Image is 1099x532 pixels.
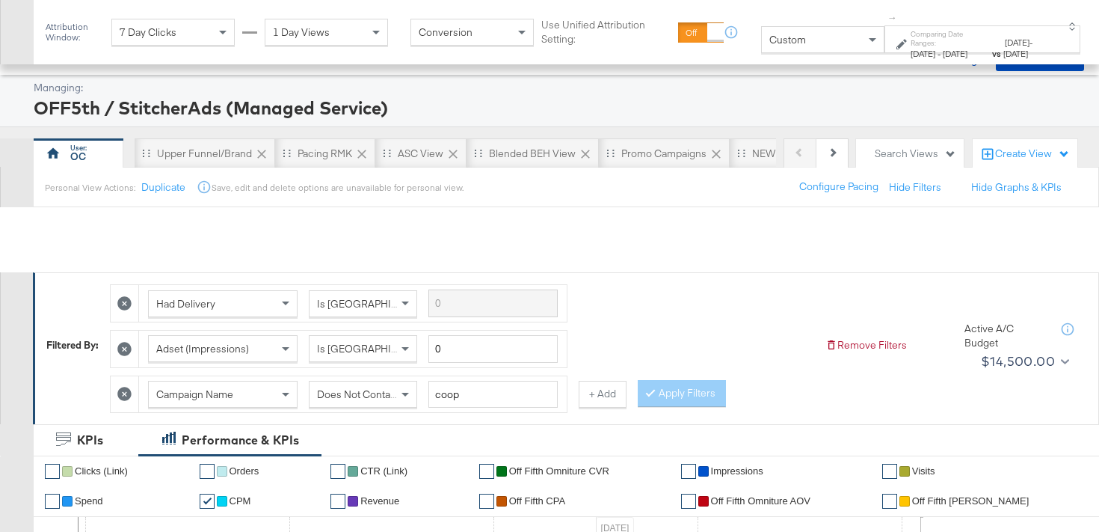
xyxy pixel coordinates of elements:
a: ✔ [200,494,215,509]
span: off fifth CPA [509,495,565,507]
a: ✔ [200,464,215,479]
strong: vs [990,48,1003,59]
span: Campaign Name [156,388,233,401]
span: 1 Day Views [273,25,330,39]
div: Performance & KPIs [182,432,299,449]
a: ✔ [330,494,345,509]
span: [DATE] [911,48,935,59]
span: CPM [230,495,251,507]
input: Enter a search term [428,290,558,317]
div: Promo Campaigns [621,147,706,161]
a: ✔ [45,464,60,479]
a: ✔ [681,464,696,479]
span: Impressions [711,465,763,477]
div: - [911,48,990,60]
a: ✔ [681,494,696,509]
div: Create View [995,147,1070,162]
div: Save, edit and delete options are unavailable for personal view. [212,182,464,194]
div: Attribution Window: [45,22,104,43]
span: Visits [912,465,935,477]
span: [DATE] [1005,37,1029,48]
div: Managing: [34,81,1080,95]
span: Off Fifth Omniture CVR [509,465,609,477]
div: Drag to reorder tab [474,149,482,157]
span: Does Not Contain [317,388,398,401]
label: Comparing Date Ranges: [911,29,990,49]
button: $14,500.00 [975,349,1072,373]
div: Personal View Actions: [45,182,135,194]
span: [DATE] [943,48,967,59]
span: Custom [769,33,806,46]
label: Use Unified Attribution Setting: [541,18,672,46]
div: Drag to reorder tab [142,149,150,157]
div: Search Views [875,147,956,161]
button: Remove Filters [825,338,907,352]
span: Orders [230,465,259,477]
button: Configure Pacing [789,174,889,201]
input: Enter a search term [428,381,558,409]
span: Spend [75,495,103,507]
span: 7 Day Clicks [120,25,176,39]
span: [DATE] [1003,48,1028,59]
a: ✔ [330,464,345,479]
span: Is [GEOGRAPHIC_DATA] [317,297,431,311]
div: Filtered By: [46,338,99,352]
div: OFF5th / StitcherAds (Managed Service) [34,95,1080,120]
button: Hide Filters [889,180,941,195]
div: Drag to reorder tab [283,149,291,157]
input: Enter a number [428,335,558,363]
span: Is [GEOGRAPHIC_DATA] [317,342,431,355]
div: Drag to reorder tab [383,149,391,157]
div: ASC View [398,147,443,161]
button: Hide Graphs & KPIs [971,180,1062,195]
div: Drag to reorder tab [737,149,745,157]
a: ✔ [479,464,494,479]
div: - [1003,37,1057,60]
div: Pacing RMK [298,147,352,161]
span: Revenue [360,495,399,507]
a: ✔ [882,464,897,479]
a: ✔ [479,494,494,509]
span: Clicks (Link) [75,465,128,477]
div: KPIs [77,432,103,449]
div: OC [70,150,86,164]
span: Conversion [419,25,472,39]
div: Blended BEH View [489,147,576,161]
span: Adset (Impressions) [156,342,249,355]
span: Off Fifth [PERSON_NAME] [912,495,1029,507]
button: Duplicate [141,180,185,195]
a: ✔ [45,494,60,509]
span: Had Delivery [156,297,215,311]
div: Upper Funnel/Brand [157,147,252,161]
a: ✔ [882,494,897,509]
div: NEW O5 Weekly Report [752,147,861,161]
button: + Add [579,381,627,408]
span: ↑ [886,16,900,21]
span: Off Fifth Omniture AOV [711,495,810,507]
div: Drag to reorder tab [606,149,615,157]
span: CTR (Link) [360,465,407,477]
div: $14,500.00 [981,350,1055,373]
div: Active A/C Budget [964,322,1047,349]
